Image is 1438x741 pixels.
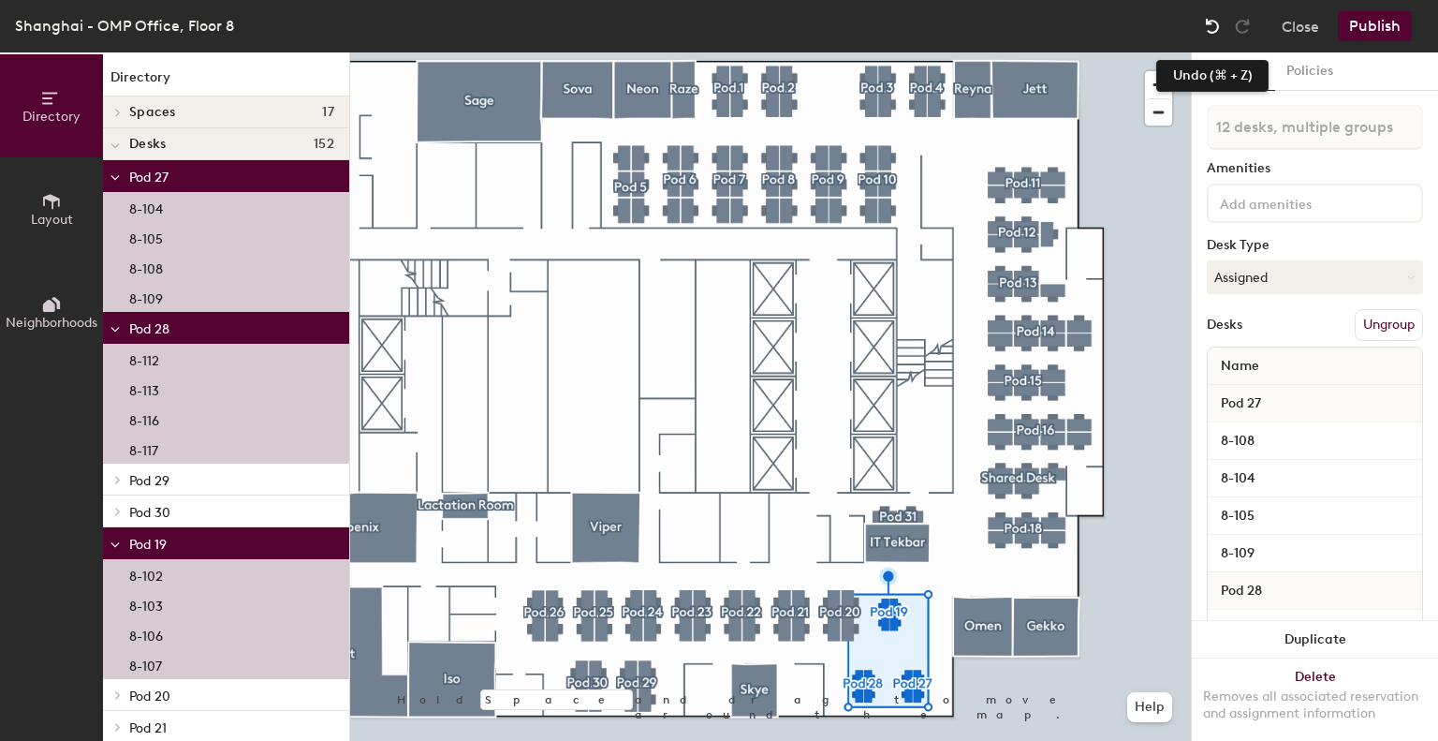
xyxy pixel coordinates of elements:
[22,109,81,125] span: Directory
[129,170,169,185] span: Pod 27
[1211,466,1418,492] input: Unnamed desk
[1211,387,1270,421] span: Pod 27
[1203,689,1427,722] div: Removes all associated reservation and assignment information
[1211,503,1418,529] input: Unnamed desk
[1192,659,1438,741] button: DeleteRemoves all associated reservation and assignment information
[129,137,166,152] span: Desks
[1275,52,1344,91] button: Policies
[129,378,159,399] p: 8-113
[129,321,169,337] span: Pod 28
[1211,428,1418,454] input: Unnamed desk
[129,226,163,247] p: 8-105
[1211,615,1418,642] input: Unnamed desk
[129,408,159,429] p: 8-116
[1211,541,1418,567] input: Unnamed desk
[1211,574,1271,608] span: Pod 28
[129,689,170,704] span: Pod 20
[129,563,163,585] p: 8-102
[129,473,169,489] span: Pod 29
[129,286,163,307] p: 8-109
[129,593,163,615] p: 8-103
[1207,238,1423,253] div: Desk Type
[129,720,167,736] span: Pod 21
[322,105,334,120] span: 17
[129,256,163,277] p: 8-108
[314,137,334,152] span: 152
[129,348,159,369] p: 8-112
[1211,349,1269,383] span: Name
[1207,260,1423,294] button: Assigned
[103,67,349,96] h1: Directory
[1216,191,1385,214] input: Add amenities
[129,196,163,217] p: 8-104
[129,653,162,674] p: 8-107
[1209,52,1275,91] button: Details
[31,212,73,228] span: Layout
[129,537,167,553] span: Pod 19
[1207,318,1242,333] div: Desks
[129,437,158,459] p: 8-117
[1282,11,1319,41] button: Close
[1355,309,1423,341] button: Ungroup
[129,105,176,120] span: Spaces
[1338,11,1412,41] button: Publish
[1192,621,1438,659] button: Duplicate
[129,505,170,521] span: Pod 30
[1233,17,1252,36] img: Redo
[1203,17,1222,36] img: Undo
[15,14,234,37] div: Shanghai - OMP Office, Floor 8
[6,315,97,331] span: Neighborhoods
[1207,161,1423,176] div: Amenities
[129,623,163,645] p: 8-106
[1127,692,1172,722] button: Help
